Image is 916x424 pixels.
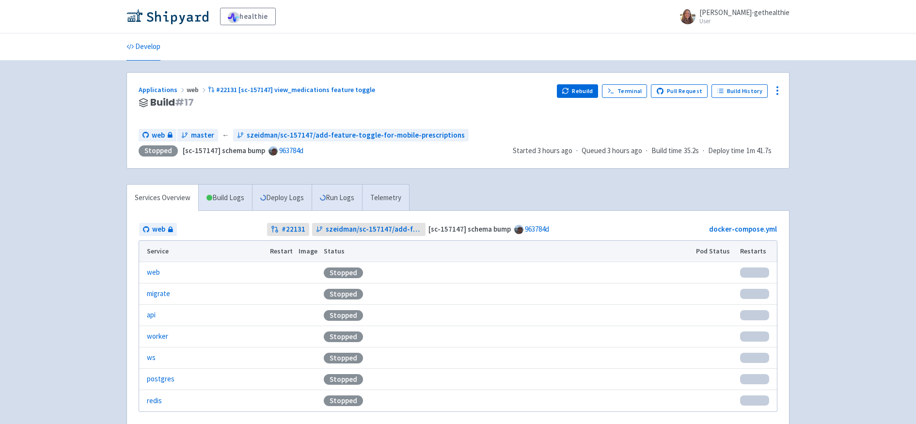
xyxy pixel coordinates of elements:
[324,289,363,299] div: Stopped
[312,185,362,211] a: Run Logs
[139,241,267,262] th: Service
[321,241,693,262] th: Status
[746,145,772,157] span: 1m 41.7s
[651,84,708,98] a: Pull Request
[312,223,426,236] a: szeidman/sc-157147/add-feature-toggle-for-mobile-prescriptions
[147,395,162,407] a: redis
[187,85,208,94] span: web
[191,130,214,141] span: master
[247,130,465,141] span: szeidman/sc-157147/add-feature-toggle-for-mobile-prescriptions
[513,146,572,155] span: Started
[684,145,699,157] span: 35.2s
[147,352,156,363] a: ws
[126,9,208,24] img: Shipyard logo
[602,84,647,98] a: Terminal
[147,310,156,321] a: api
[324,353,363,363] div: Stopped
[152,224,165,235] span: web
[699,8,790,17] span: [PERSON_NAME]-gethealthie
[139,223,177,236] a: web
[199,185,252,211] a: Build Logs
[177,129,218,142] a: master
[175,95,194,109] span: # 17
[152,130,165,141] span: web
[267,241,296,262] th: Restart
[324,267,363,278] div: Stopped
[324,374,363,385] div: Stopped
[139,85,187,94] a: Applications
[709,224,777,234] a: docker-compose.yml
[147,331,168,342] a: worker
[150,97,194,108] span: Build
[208,85,377,94] a: #22131 [sc-157147] view_medications feature toggle
[674,9,790,24] a: [PERSON_NAME]-gethealthie User
[220,8,276,25] a: healthie
[252,185,312,211] a: Deploy Logs
[139,129,176,142] a: web
[147,374,174,385] a: postgres
[537,146,572,155] time: 3 hours ago
[183,146,265,155] strong: [sc-157147] schema bump
[296,241,321,262] th: Image
[525,224,549,234] a: 963784d
[699,18,790,24] small: User
[582,146,642,155] span: Queued
[693,241,737,262] th: Pod Status
[147,288,170,299] a: migrate
[222,130,229,141] span: ←
[708,145,744,157] span: Deploy time
[711,84,768,98] a: Build History
[127,185,198,211] a: Services Overview
[126,33,160,61] a: Develop
[324,395,363,406] div: Stopped
[147,267,160,278] a: web
[279,146,303,155] a: 963784d
[282,224,305,235] strong: # 22131
[557,84,599,98] button: Rebuild
[267,223,309,236] a: #22131
[233,129,469,142] a: szeidman/sc-157147/add-feature-toggle-for-mobile-prescriptions
[139,145,178,157] div: Stopped
[651,145,682,157] span: Build time
[362,185,409,211] a: Telemetry
[737,241,777,262] th: Restarts
[513,145,777,157] div: · · ·
[607,146,642,155] time: 3 hours ago
[324,331,363,342] div: Stopped
[428,224,511,234] strong: [sc-157147] schema bump
[326,224,422,235] span: szeidman/sc-157147/add-feature-toggle-for-mobile-prescriptions
[324,310,363,321] div: Stopped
